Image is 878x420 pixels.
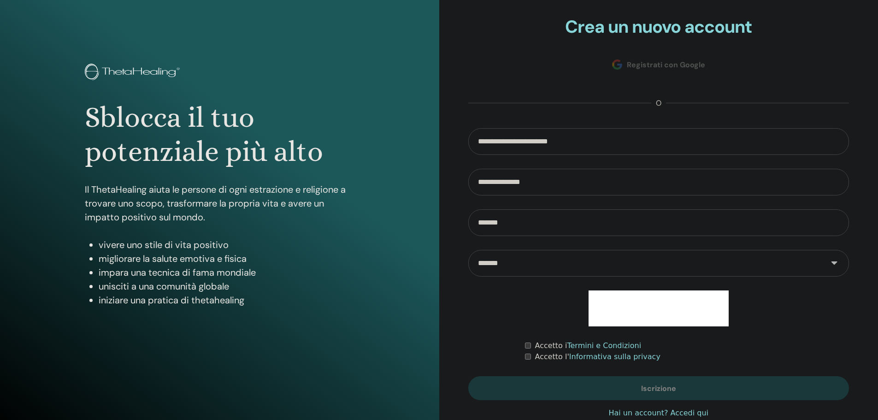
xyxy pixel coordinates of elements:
[608,408,708,419] a: Hai un account? Accedi qui
[608,408,708,417] font: Hai un account? Accedi qui
[567,341,641,350] a: Termini e Condizioni
[535,341,567,350] font: Accetto i
[99,280,229,292] font: unisciti a una comunità globale
[589,290,729,326] iframe: reCAPTCHA
[535,352,569,361] font: Accetto l'
[565,15,752,38] font: Crea un nuovo account
[85,183,346,223] font: Il ThetaHealing aiuta le persone di ogni estrazione e religione a trovare uno scopo, trasformare ...
[656,98,661,108] font: O
[99,253,247,265] font: migliorare la salute emotiva e fisica
[99,266,256,278] font: impara una tecnica di fama mondiale
[85,101,323,168] font: Sblocca il tuo potenziale più alto
[569,352,660,361] a: Informativa sulla privacy
[99,294,244,306] font: iniziare una pratica di thetahealing
[99,239,229,251] font: vivere uno stile di vita positivo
